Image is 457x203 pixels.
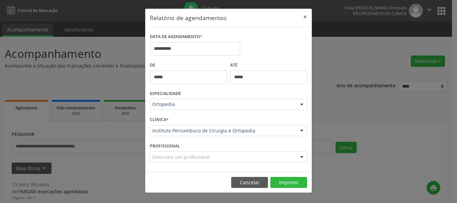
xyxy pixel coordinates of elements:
span: Selecione um profissional [152,154,210,161]
span: Ortopedia [152,101,293,108]
label: De [150,60,227,71]
label: CLÍNICA [150,115,169,125]
label: ATÉ [230,60,307,71]
h5: Relatório de agendamentos [150,13,226,22]
label: PROFISSIONAL [150,141,180,151]
span: Instituto Pernambuco de Cirurgia e Ortopedia [152,127,293,134]
label: DATA DE AGENDAMENTO [150,32,202,42]
button: Close [298,9,312,25]
button: Cancelar [231,177,268,188]
label: ESPECIALIDADE [150,89,181,99]
button: Imprimir [270,177,307,188]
